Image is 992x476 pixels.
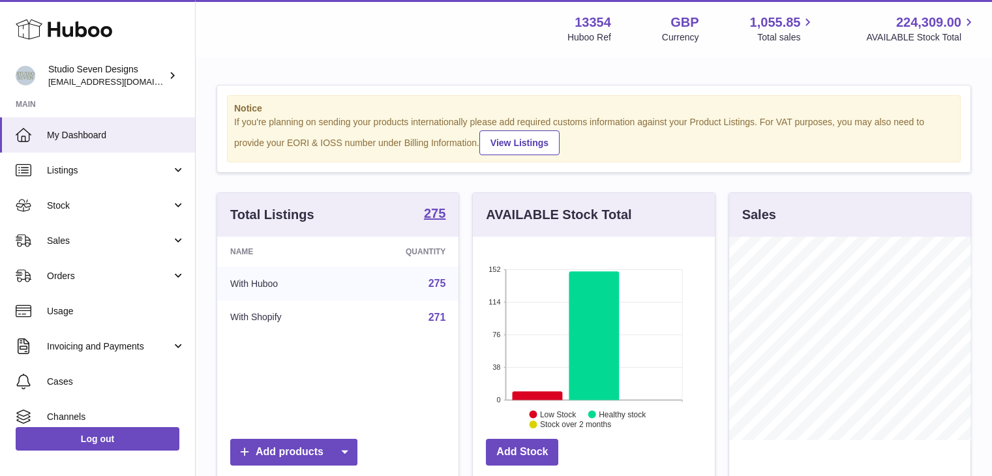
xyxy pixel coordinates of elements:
[866,31,976,44] span: AVAILABLE Stock Total
[47,305,185,318] span: Usage
[486,206,631,224] h3: AVAILABLE Stock Total
[493,331,501,338] text: 76
[428,278,446,289] a: 275
[428,312,446,323] a: 271
[493,363,501,371] text: 38
[230,206,314,224] h3: Total Listings
[234,116,954,155] div: If you're planning on sending your products internationally please add required customs informati...
[47,340,172,353] span: Invoicing and Payments
[16,66,35,85] img: contact.studiosevendesigns@gmail.com
[47,376,185,388] span: Cases
[750,14,801,31] span: 1,055.85
[670,14,699,31] strong: GBP
[757,31,815,44] span: Total sales
[567,31,611,44] div: Huboo Ref
[234,102,954,115] strong: Notice
[48,76,192,87] span: [EMAIL_ADDRESS][DOMAIN_NAME]
[47,411,185,423] span: Channels
[348,237,459,267] th: Quantity
[424,207,445,220] strong: 275
[424,207,445,222] a: 275
[48,63,166,88] div: Studio Seven Designs
[47,270,172,282] span: Orders
[47,164,172,177] span: Listings
[488,265,500,273] text: 152
[486,439,558,466] a: Add Stock
[217,301,348,335] td: With Shopify
[217,267,348,301] td: With Huboo
[599,409,646,419] text: Healthy stock
[47,129,185,141] span: My Dashboard
[742,206,776,224] h3: Sales
[488,298,500,306] text: 114
[540,420,611,429] text: Stock over 2 months
[662,31,699,44] div: Currency
[540,409,577,419] text: Low Stock
[866,14,976,44] a: 224,309.00 AVAILABLE Stock Total
[575,14,611,31] strong: 13354
[217,237,348,267] th: Name
[230,439,357,466] a: Add products
[16,427,179,451] a: Log out
[47,235,172,247] span: Sales
[497,396,501,404] text: 0
[479,130,560,155] a: View Listings
[47,200,172,212] span: Stock
[896,14,961,31] span: 224,309.00
[750,14,816,44] a: 1,055.85 Total sales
